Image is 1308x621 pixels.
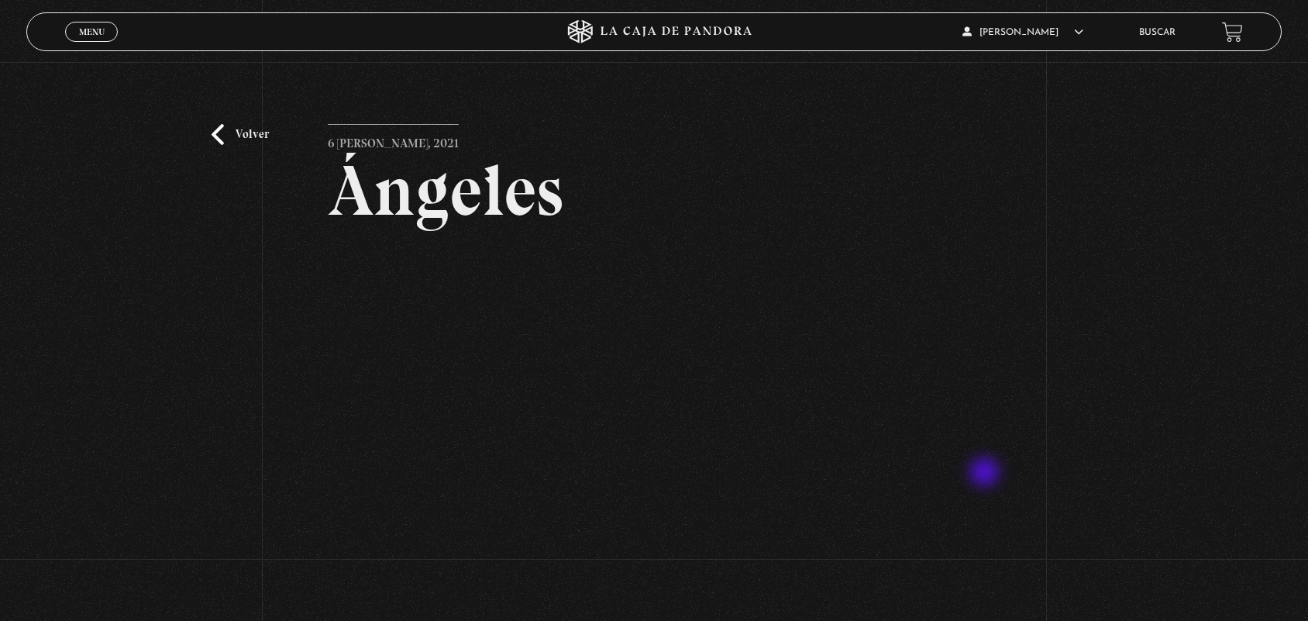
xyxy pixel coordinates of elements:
[328,155,981,226] h2: Ángeles
[1139,28,1175,37] a: Buscar
[962,28,1083,37] span: [PERSON_NAME]
[1222,22,1243,43] a: View your shopping cart
[79,27,105,36] span: Menu
[212,124,269,145] a: Volver
[328,124,459,155] p: 6 [PERSON_NAME], 2021
[74,40,110,51] span: Cerrar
